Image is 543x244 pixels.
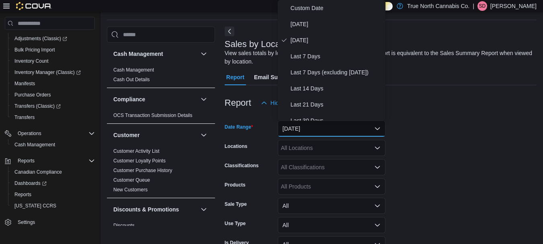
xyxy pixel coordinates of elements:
[225,182,246,188] label: Products
[18,130,41,137] span: Operations
[107,146,215,198] div: Customer
[113,177,150,183] a: Customer Queue
[291,100,382,109] span: Last 21 Days
[477,1,487,11] div: Sully Devine
[14,180,47,187] span: Dashboards
[11,79,95,88] span: Manifests
[113,131,197,139] button: Customer
[113,148,160,154] a: Customer Activity List
[11,140,58,150] a: Cash Management
[11,201,59,211] a: [US_STATE] CCRS
[2,216,98,228] button: Settings
[8,189,98,200] button: Reports
[225,143,248,150] label: Locations
[11,178,95,188] span: Dashboards
[8,89,98,100] button: Purchase Orders
[254,69,305,85] span: Email Subscription
[14,156,95,166] span: Reports
[11,79,38,88] a: Manifests
[14,47,55,53] span: Bulk Pricing Import
[8,112,98,123] button: Transfers
[278,121,385,137] button: [DATE]
[374,164,381,170] button: Open list of options
[278,217,385,233] button: All
[113,131,139,139] h3: Customer
[291,68,382,77] span: Last 7 Days (excluding [DATE])
[113,95,197,103] button: Compliance
[11,113,95,122] span: Transfers
[14,92,51,98] span: Purchase Orders
[113,223,135,228] a: Discounts
[107,111,215,123] div: Compliance
[8,67,98,78] a: Inventory Manager (Classic)
[14,169,62,175] span: Canadian Compliance
[113,77,150,82] a: Cash Out Details
[278,198,385,214] button: All
[199,94,209,104] button: Compliance
[8,78,98,89] button: Manifests
[490,1,537,11] p: [PERSON_NAME]
[11,45,58,55] a: Bulk Pricing Import
[16,2,52,10] img: Cova
[11,101,95,111] span: Transfers (Classic)
[2,155,98,166] button: Reports
[270,99,313,107] span: Hide Parameters
[291,35,382,45] span: [DATE]
[14,156,38,166] button: Reports
[291,51,382,61] span: Last 7 Days
[258,95,316,111] button: Hide Parameters
[113,95,145,103] h3: Compliance
[11,190,95,199] span: Reports
[291,3,382,13] span: Custom Date
[113,50,163,58] h3: Cash Management
[14,35,67,42] span: Adjustments (Classic)
[14,203,56,209] span: [US_STATE] CCRS
[14,69,81,76] span: Inventory Manager (Classic)
[11,34,70,43] a: Adjustments (Classic)
[14,141,55,148] span: Cash Management
[113,112,193,119] span: OCS Transaction Submission Details
[14,191,31,198] span: Reports
[113,67,154,73] a: Cash Management
[225,49,533,66] div: View sales totals by location for a specified date range. This report is equivalent to the Sales ...
[291,84,382,93] span: Last 14 Days
[113,205,197,213] button: Discounts & Promotions
[14,103,61,109] span: Transfers (Classic)
[199,49,209,59] button: Cash Management
[113,222,135,229] span: Discounts
[8,100,98,112] a: Transfers (Classic)
[14,58,49,64] span: Inventory Count
[2,128,98,139] button: Operations
[8,33,98,44] a: Adjustments (Classic)
[107,65,215,88] div: Cash Management
[8,166,98,178] button: Canadian Compliance
[14,129,45,138] button: Operations
[225,220,246,227] label: Use Type
[11,113,38,122] a: Transfers
[199,130,209,140] button: Customer
[8,44,98,55] button: Bulk Pricing Import
[11,90,95,100] span: Purchase Orders
[113,76,150,83] span: Cash Out Details
[11,90,54,100] a: Purchase Orders
[291,116,382,125] span: Last 30 Days
[14,80,35,87] span: Manifests
[8,178,98,189] a: Dashboards
[11,34,95,43] span: Adjustments (Classic)
[113,50,197,58] button: Cash Management
[226,69,244,85] span: Report
[374,183,381,190] button: Open list of options
[113,168,172,173] a: Customer Purchase History
[11,45,95,55] span: Bulk Pricing Import
[113,158,166,164] a: Customer Loyalty Points
[11,56,95,66] span: Inventory Count
[225,27,234,36] button: Next
[113,187,148,193] a: New Customers
[407,1,469,11] p: True North Cannabis Co.
[11,190,35,199] a: Reports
